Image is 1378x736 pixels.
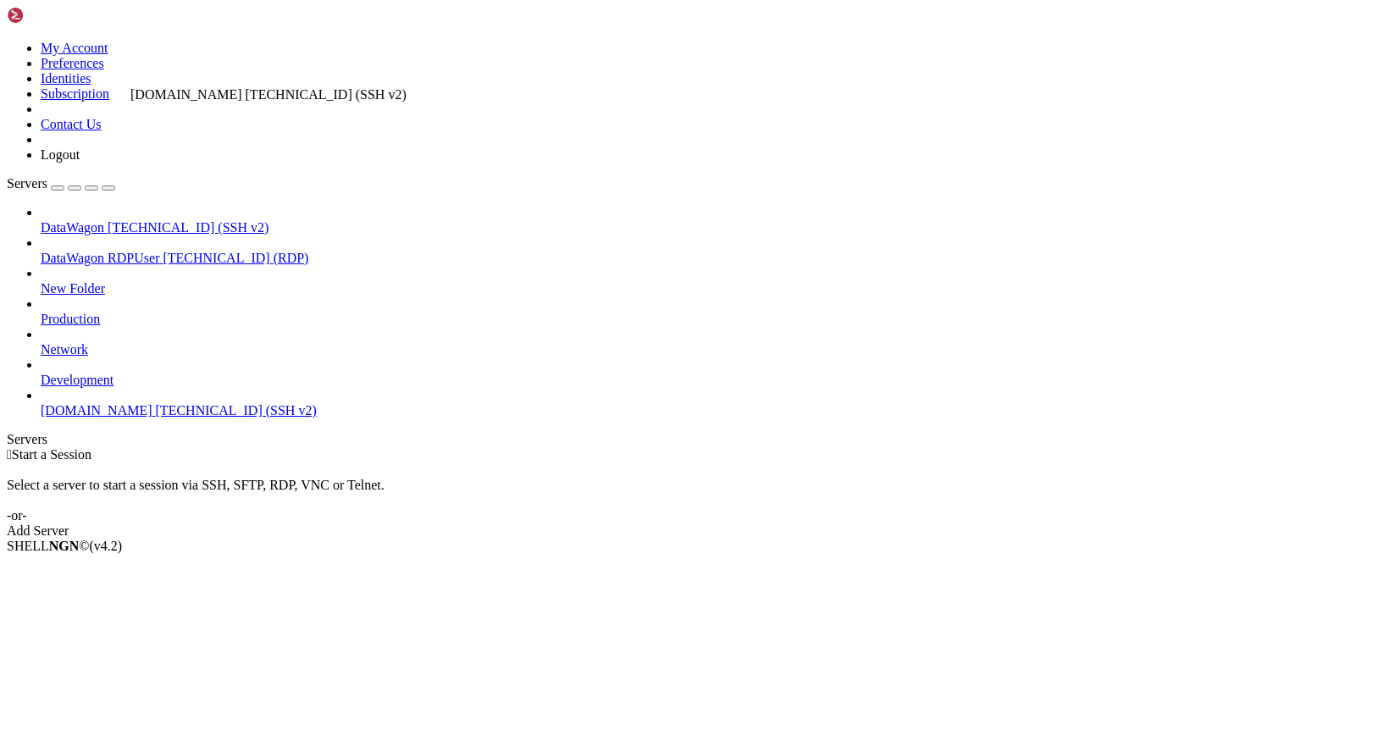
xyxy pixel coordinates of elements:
span: [DOMAIN_NAME] [41,403,152,418]
a: New Folder [41,281,1371,296]
div: Servers [7,432,1371,447]
li: DataWagon [TECHNICAL_ID] (SSH v2) [41,205,1371,235]
a: Development [41,373,1371,388]
b: NGN [49,539,80,553]
a: Identities [41,71,91,86]
a: DataWagon RDPUser [TECHNICAL_ID] (RDP) [41,251,1371,266]
span: [TECHNICAL_ID] (SSH v2) [246,87,407,102]
a: My Account [41,41,108,55]
a: Network [41,342,1371,357]
div: Select a server to start a session via SSH, SFTP, RDP, VNC or Telnet. -or- [7,462,1371,523]
a: Servers [7,176,115,191]
span: Network [41,342,88,357]
span: Start a Session [12,447,91,462]
span: SHELL © [7,539,122,553]
li: New Folder [41,266,1371,296]
div: Add Server [7,523,1371,539]
li: Development [41,357,1371,388]
li: DataWagon RDPUser [TECHNICAL_ID] (RDP) [41,235,1371,266]
span:  [7,447,12,462]
span: 4.2.0 [90,539,123,553]
a: Contact Us [41,117,102,131]
span: Servers [7,176,47,191]
li: Production [41,296,1371,327]
a: [DOMAIN_NAME] [TECHNICAL_ID] (SSH v2) [41,403,1371,418]
span: [TECHNICAL_ID] (SSH v2) [156,403,317,418]
span: Development [41,373,113,387]
span: New Folder [41,281,105,296]
a: Preferences [41,56,104,70]
a: Subscription [41,86,109,101]
span: DataWagon [41,220,104,235]
li: [DOMAIN_NAME] [TECHNICAL_ID] (SSH v2) [41,388,1371,418]
span: [TECHNICAL_ID] (SSH v2) [108,220,268,235]
li: Network [41,327,1371,357]
a: Logout [41,147,80,162]
a: Production [41,312,1371,327]
span: Production [41,312,100,326]
span: [DOMAIN_NAME] [130,87,242,102]
span: [TECHNICAL_ID] (RDP) [163,251,308,265]
img: Shellngn [7,7,104,24]
a: DataWagon [TECHNICAL_ID] (SSH v2) [41,220,1371,235]
span: DataWagon RDPUser [41,251,159,265]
